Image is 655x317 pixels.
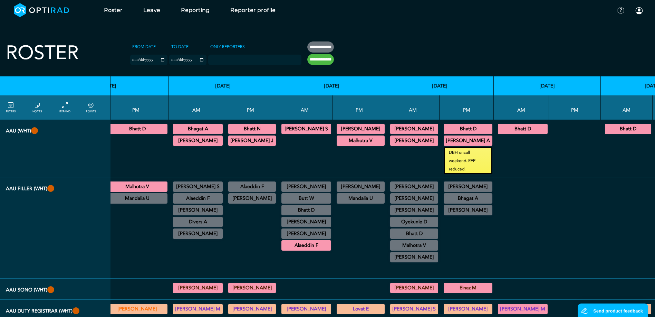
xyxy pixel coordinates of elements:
summary: Bhatt D [108,125,166,133]
th: AM [494,95,549,120]
div: General CT/General MRI/General XR 13:30 - 18:30 [228,193,276,204]
div: CT Trauma & Urgent/MRI Trauma & Urgent 13:30 - 18:30 [228,136,276,146]
div: CT Trauma & Urgent/MRI Trauma & Urgent 13:30 - 18:30 [107,124,167,134]
div: CT Trauma & Urgent/MRI Trauma & Urgent 08:30 - 13:30 [281,124,331,134]
summary: [PERSON_NAME] [391,125,437,133]
th: PM [333,95,386,120]
div: CT Trauma & Urgent/MRI Trauma & Urgent 13:30 - 18:30 [444,193,492,204]
th: AM [277,95,333,120]
label: From date [130,41,158,52]
summary: Alaeddin F [174,194,222,203]
a: collapse/expand expected points [86,101,96,114]
summary: [PERSON_NAME] [391,206,437,214]
summary: Bhatt D [282,206,330,214]
img: brand-opti-rad-logos-blue-and-white-d2f68631ba2948856bd03f2d395fb146ddc8fb01b4b6e9315ea85fa773367... [14,3,69,17]
div: Exact role to be defined 13:30 - 18:30 [444,304,492,314]
div: CT Trauma & Urgent/MRI Trauma & Urgent 13:30 - 18:30 [337,124,385,134]
summary: [PERSON_NAME] [174,230,222,238]
summary: [PERSON_NAME] [282,230,330,238]
div: General CT/General MRI/General XR 09:30 - 11:30 [390,240,438,251]
summary: [PERSON_NAME] J [229,137,275,145]
th: [DATE] [169,76,277,95]
label: Only Reporters [208,41,247,52]
th: [DATE] [494,76,601,95]
th: PM [440,95,494,120]
div: General CT/General MRI/General XR/General NM 11:00 - 14:30 [173,217,223,227]
summary: [PERSON_NAME] [391,183,437,191]
div: Exact role to be defined 13:30 - 18:30 [337,304,385,314]
div: General US 13:30 - 18:30 [228,283,276,293]
summary: [PERSON_NAME] [391,284,437,292]
div: CT Trauma & Urgent/MRI Trauma & Urgent 08:30 - 15:30 [498,304,548,314]
label: To date [169,41,191,52]
div: CT Trauma & Urgent/MRI Trauma & Urgent 08:30 - 13:30 [390,124,438,134]
div: Breast 08:00 - 11:00 [173,181,223,192]
summary: Bhatt D [445,125,491,133]
div: CT Trauma & Urgent/MRI Trauma & Urgent 09:30 - 13:30 [281,240,331,251]
summary: Elnaz M [445,284,491,292]
summary: Mandalia U [338,194,384,203]
div: No specified Site 08:00 - 09:00 [390,181,438,192]
summary: Alaeddin F [282,241,330,250]
a: FILTERS [6,101,16,114]
div: ImE Lead till 1/4/2026 13:00 - 17:00 [444,181,492,192]
summary: [PERSON_NAME] S [282,125,330,133]
th: AM [601,95,653,120]
div: General CT/General MRI/General XR 08:00 - 13:00 [281,193,331,204]
div: No specified Site 08:00 - 12:30 [390,193,438,204]
summary: Bhatt D [606,125,650,133]
summary: [PERSON_NAME] [445,183,491,191]
summary: [PERSON_NAME] S [391,305,437,313]
div: Various levels of experience 08:30 - 13:30 [390,304,438,314]
summary: Bhatt D [499,125,547,133]
summary: [PERSON_NAME] [445,206,491,214]
th: [DATE] [386,76,494,95]
div: General CT/General MRI/General XR 10:30 - 14:00 [390,252,438,262]
div: Various levels of experience 08:30 - 13:30 [173,304,223,314]
summary: Divers A [174,218,222,226]
div: General US 13:00 - 16:30 [228,181,276,192]
summary: Bhatt D [391,230,437,238]
div: Various levels of experience 08:30 - 13:30 [281,304,331,314]
div: CT Trauma & Urgent/MRI Trauma & Urgent 08:30 - 13:30 [281,205,331,215]
summary: [PERSON_NAME] [108,305,166,313]
div: CT Trauma & Urgent/MRI Trauma & Urgent 13:30 - 18:30 [444,124,492,134]
summary: Malhotra V [338,137,384,145]
summary: Bhagat A [445,194,491,203]
div: CT Trauma & Urgent/MRI Trauma & Urgent 08:30 - 13:30 [390,205,438,215]
summary: Alaeddin F [229,183,275,191]
div: Off Site 08:30 - 13:30 [281,217,331,227]
summary: [PERSON_NAME] [282,218,330,226]
div: General CT/General MRI 09:00 - 12:30 [281,229,331,239]
summary: Lovat E [338,305,384,313]
summary: [PERSON_NAME] [391,194,437,203]
summary: [PERSON_NAME] [174,137,222,145]
summary: [PERSON_NAME] [229,194,275,203]
summary: [PERSON_NAME] A [445,137,491,145]
h2: Roster [6,41,79,65]
div: CT Trauma & Urgent/MRI Trauma & Urgent 13:30 - 18:30 [444,136,492,146]
div: General CT/General MRI/General XR 13:00 - 14:00 [337,181,385,192]
th: [DATE] [277,76,386,95]
summary: [PERSON_NAME] S [174,183,222,191]
summary: Bhagat A [174,125,222,133]
summary: [PERSON_NAME] M [174,305,222,313]
summary: Malhotra V [108,183,166,191]
div: CT Trauma & Urgent/MRI Trauma & Urgent 08:30 - 13:30 [390,136,438,146]
summary: Mandalia U [108,194,166,203]
div: CT Trauma & Urgent/MRI Trauma & Urgent 13:30 - 18:30 [337,193,385,204]
div: CT Trauma & Urgent/MRI Trauma & Urgent 08:30 - 13:30 [173,124,223,134]
th: AM [386,95,440,120]
summary: [PERSON_NAME] [282,183,330,191]
div: ImE Lead till 1/4/2026 11:30 - 15:30 [173,229,223,239]
summary: [PERSON_NAME] [338,183,384,191]
div: CT Trauma & Urgent/MRI Trauma & Urgent 13:30 - 18:30 [337,136,385,146]
small: DBH oncall weekend. REP reduced. [445,148,491,173]
summary: [PERSON_NAME] [338,125,384,133]
div: General US 08:30 - 13:00 [390,283,438,293]
div: FLU General Paediatric 14:00 - 15:00 [107,193,167,204]
a: show/hide notes [32,101,42,114]
summary: [PERSON_NAME] [229,305,275,313]
summary: [PERSON_NAME] [174,284,222,292]
th: PM [549,95,601,120]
